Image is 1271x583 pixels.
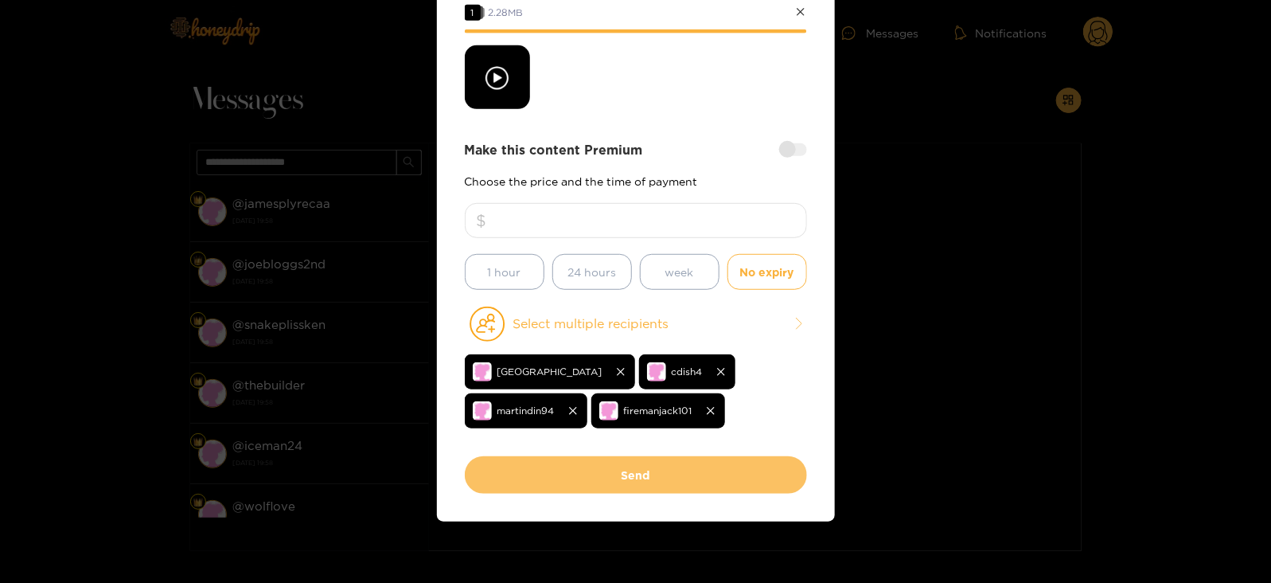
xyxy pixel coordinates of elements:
button: Select multiple recipients [465,306,807,342]
span: 1 [465,5,481,21]
span: [GEOGRAPHIC_DATA] [497,362,602,381]
span: 2.28 MB [489,7,524,18]
span: martindin94 [497,401,555,420]
span: No expiry [740,263,794,281]
span: 1 hour [488,263,521,281]
button: 1 hour [465,254,544,290]
span: cdish4 [672,362,703,381]
img: no-avatar.png [599,401,618,421]
img: no-avatar.png [473,362,492,381]
img: no-avatar.png [473,401,492,421]
button: week [640,254,719,290]
button: Send [465,456,807,494]
img: no-avatar.png [647,362,666,381]
strong: Make this content Premium [465,141,643,159]
p: Choose the price and the time of payment [465,175,807,187]
span: firemanjack101 [624,401,692,420]
span: week [665,263,694,281]
span: 24 hours [567,263,616,281]
button: 24 hours [552,254,632,290]
button: No expiry [727,254,807,290]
